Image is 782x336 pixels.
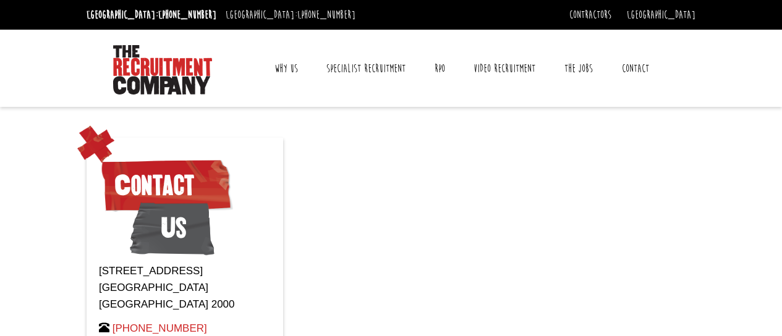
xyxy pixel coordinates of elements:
a: RPO [425,53,454,84]
a: The Jobs [555,53,602,84]
a: Contractors [569,8,611,22]
span: Contact [99,154,233,216]
li: [GEOGRAPHIC_DATA]: [83,5,219,25]
span: Us [130,197,215,259]
a: [PHONE_NUMBER] [158,8,216,22]
a: Why Us [265,53,307,84]
p: [STREET_ADDRESS] [GEOGRAPHIC_DATA] [GEOGRAPHIC_DATA] 2000 [99,262,271,313]
a: [PHONE_NUMBER] [113,322,207,334]
a: [GEOGRAPHIC_DATA] [627,8,695,22]
img: The Recruitment Company [113,45,212,94]
a: Specialist Recruitment [317,53,415,84]
a: Contact [613,53,658,84]
li: [GEOGRAPHIC_DATA]: [223,5,359,25]
a: Video Recruitment [464,53,545,84]
a: [PHONE_NUMBER] [297,8,355,22]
